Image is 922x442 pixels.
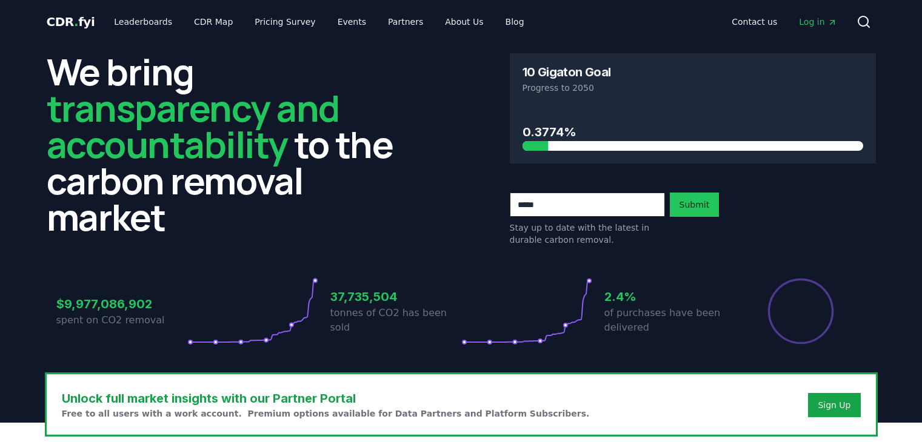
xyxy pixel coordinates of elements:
[818,399,850,411] a: Sign Up
[523,123,863,141] h3: 0.3774%
[330,306,461,335] p: tonnes of CO2 has been sold
[510,222,665,246] p: Stay up to date with the latest in durable carbon removal.
[56,313,187,328] p: spent on CO2 removal
[789,11,846,33] a: Log in
[523,82,863,94] p: Progress to 2050
[47,83,339,169] span: transparency and accountability
[56,295,187,313] h3: $9,977,086,902
[328,11,376,33] a: Events
[62,407,590,420] p: Free to all users with a work account. Premium options available for Data Partners and Platform S...
[604,288,735,306] h3: 2.4%
[670,193,720,217] button: Submit
[330,288,461,306] h3: 37,735,504
[62,389,590,407] h3: Unlock full market insights with our Partner Portal
[47,53,413,235] h2: We bring to the carbon removal market
[722,11,846,33] nav: Main
[74,15,78,29] span: .
[104,11,533,33] nav: Main
[496,11,534,33] a: Blog
[808,393,860,417] button: Sign Up
[722,11,787,33] a: Contact us
[184,11,242,33] a: CDR Map
[435,11,493,33] a: About Us
[378,11,433,33] a: Partners
[245,11,325,33] a: Pricing Survey
[799,16,837,28] span: Log in
[47,13,95,30] a: CDR.fyi
[47,15,95,29] span: CDR fyi
[104,11,182,33] a: Leaderboards
[767,277,835,345] div: Percentage of sales delivered
[523,66,611,78] h3: 10 Gigaton Goal
[604,306,735,335] p: of purchases have been delivered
